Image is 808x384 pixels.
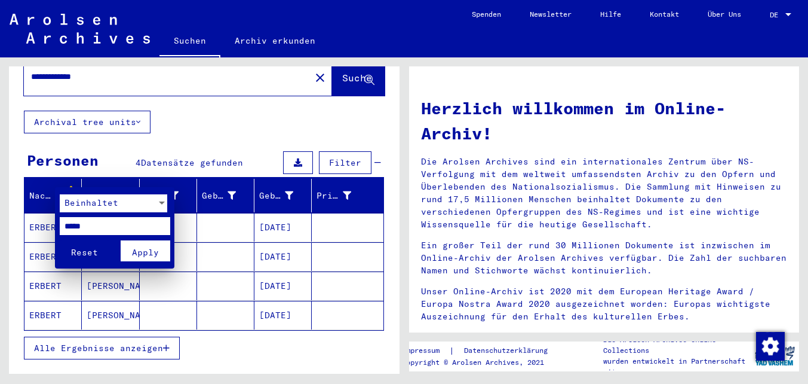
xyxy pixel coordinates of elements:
[755,331,784,360] div: Zustimmung ändern
[121,240,170,261] button: Apply
[60,240,109,261] button: Reset
[756,332,785,361] img: Zustimmung ändern
[71,247,98,258] span: Reset
[132,247,159,258] span: Apply
[64,197,118,208] span: Beinhaltet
